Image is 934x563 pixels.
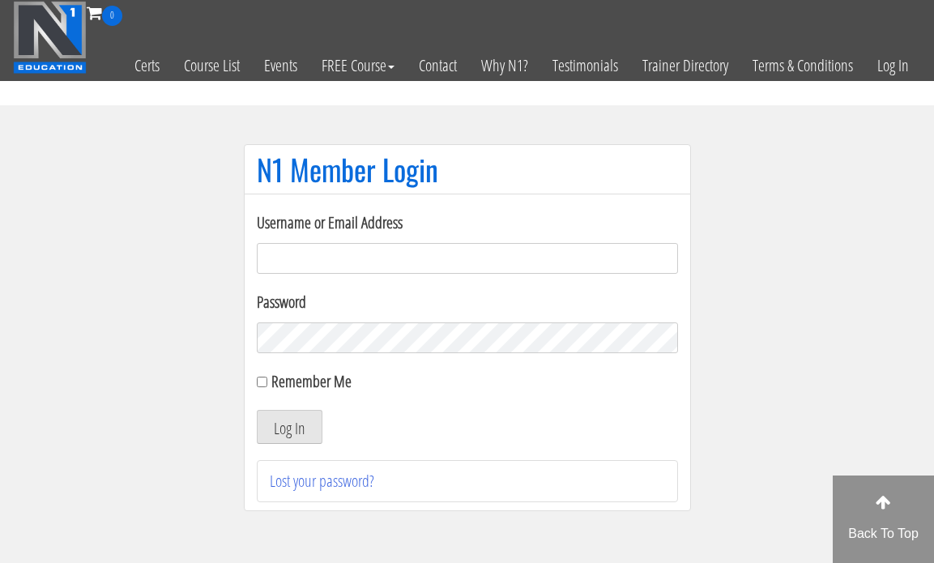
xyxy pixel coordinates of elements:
img: n1-education [13,1,87,74]
label: Remember Me [271,370,352,392]
h1: N1 Member Login [257,153,678,186]
a: FREE Course [309,26,407,105]
label: Password [257,290,678,314]
a: 0 [87,2,122,23]
a: Certs [122,26,172,105]
a: Why N1? [469,26,540,105]
a: Contact [407,26,469,105]
span: 0 [102,6,122,26]
a: Log In [865,26,921,105]
a: Testimonials [540,26,630,105]
label: Username or Email Address [257,211,678,235]
button: Log In [257,410,322,444]
a: Events [252,26,309,105]
a: Terms & Conditions [740,26,865,105]
a: Lost your password? [270,470,374,492]
a: Trainer Directory [630,26,740,105]
a: Course List [172,26,252,105]
p: Back To Top [833,524,934,544]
